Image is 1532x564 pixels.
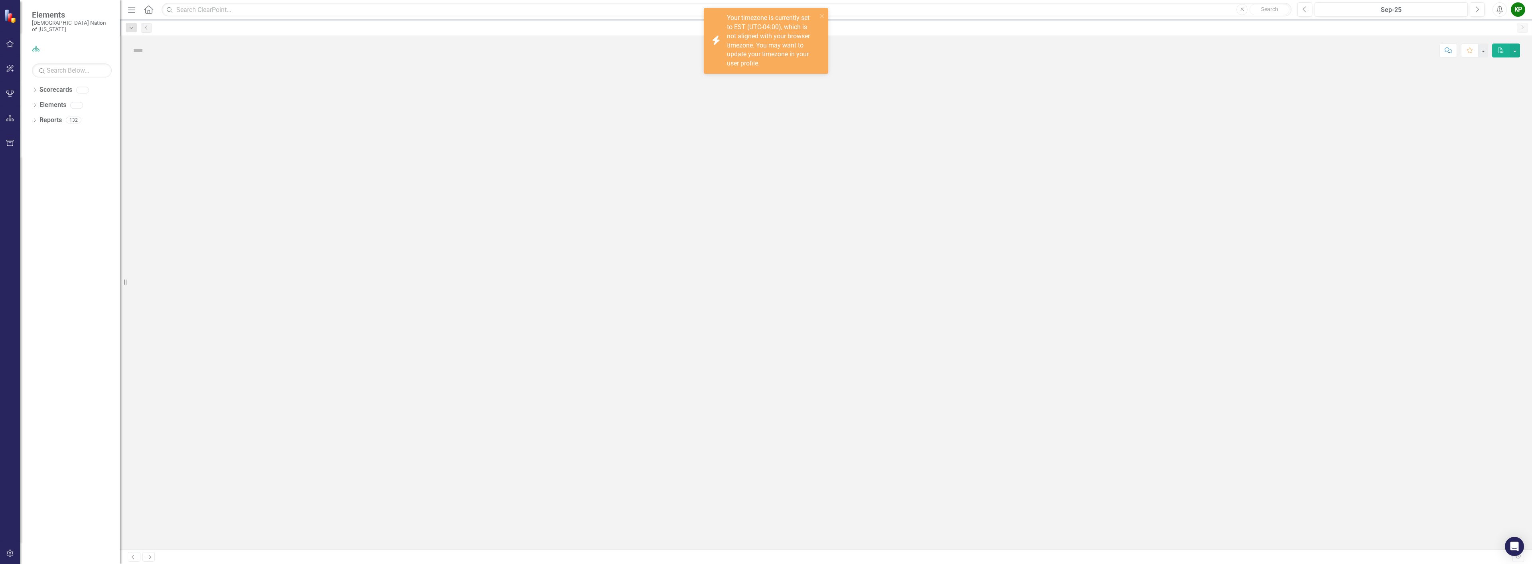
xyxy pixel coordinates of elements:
button: Search [1250,4,1289,15]
input: Search Below... [32,63,112,77]
a: Elements [39,101,66,110]
a: Reports [39,116,62,125]
button: close [819,11,825,20]
button: Sep-25 [1315,2,1468,17]
button: KP [1511,2,1525,17]
a: Scorecards [39,85,72,95]
span: Elements [32,10,112,20]
input: Search ClearPoint... [162,3,1291,17]
div: Sep-25 [1317,5,1465,15]
div: Open Intercom Messenger [1505,537,1524,556]
img: Not Defined [132,44,144,57]
div: Your timezone is currently set to EST (UTC-04:00), which is not aligned with your browser timezon... [727,14,817,68]
div: 132 [66,117,81,124]
small: [DEMOGRAPHIC_DATA] Nation of [US_STATE] [32,20,112,33]
span: Search [1261,6,1278,12]
img: ClearPoint Strategy [4,9,18,23]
